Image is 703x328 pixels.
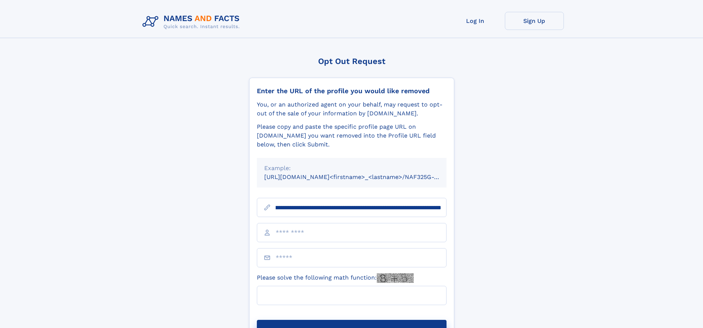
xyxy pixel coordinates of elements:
[257,122,447,149] div: Please copy and paste the specific profile page URL on [DOMAIN_NAME] you want removed into the Pr...
[257,87,447,95] div: Enter the URL of the profile you would like removed
[505,12,564,30] a: Sign Up
[257,100,447,118] div: You, or an authorized agent on your behalf, may request to opt-out of the sale of your informatio...
[264,173,461,180] small: [URL][DOMAIN_NAME]<firstname>_<lastname>/NAF325G-xxxxxxxx
[249,57,454,66] div: Opt Out Request
[257,273,414,283] label: Please solve the following math function:
[264,164,439,173] div: Example:
[446,12,505,30] a: Log In
[139,12,246,32] img: Logo Names and Facts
